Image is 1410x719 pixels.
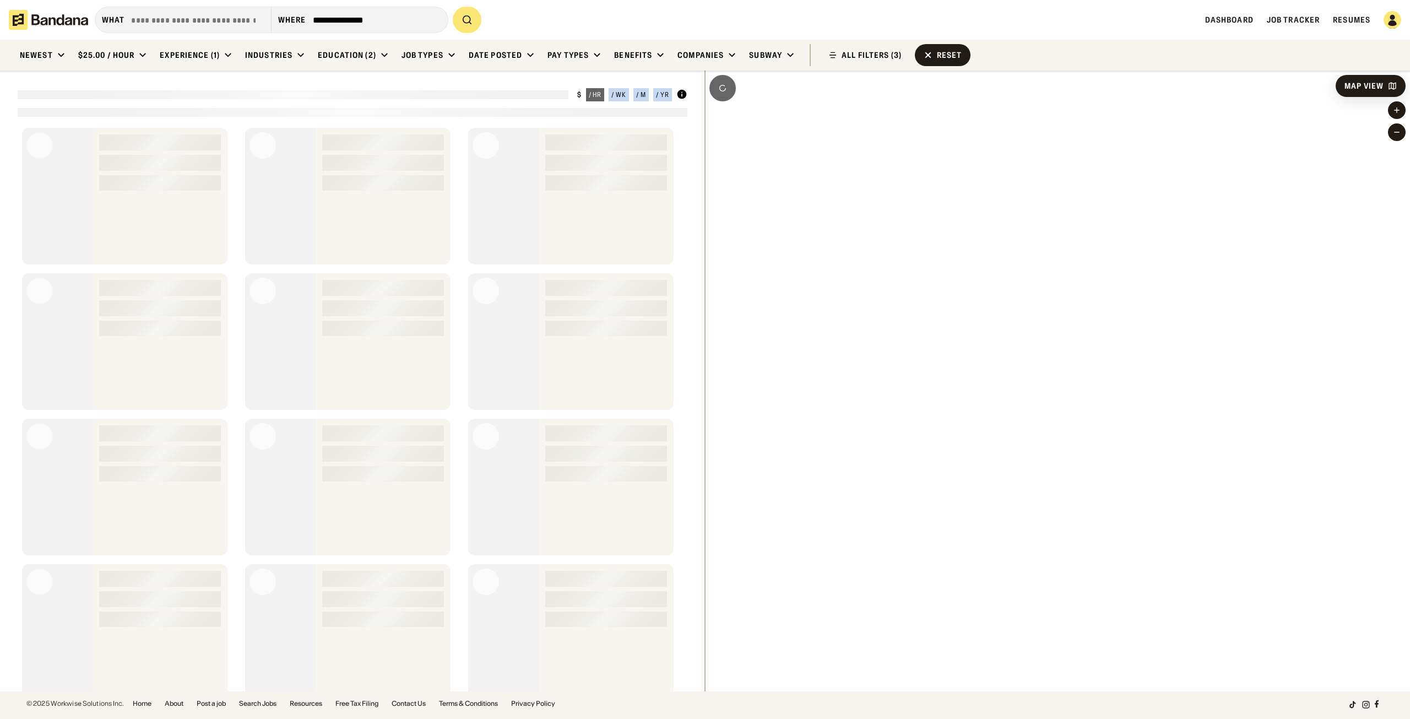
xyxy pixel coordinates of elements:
a: Free Tax Filing [335,700,378,707]
div: Job Types [402,50,443,60]
a: Job Tracker [1267,15,1320,25]
a: Terms & Conditions [439,700,498,707]
div: grid [18,123,687,691]
div: Subway [749,50,782,60]
div: ALL FILTERS (3) [842,51,902,59]
a: Contact Us [392,700,426,707]
a: Search Jobs [239,700,276,707]
div: Map View [1344,82,1384,90]
div: / wk [611,91,626,98]
div: Experience (1) [160,50,220,60]
div: Companies [677,50,724,60]
div: Industries [245,50,292,60]
div: Newest [20,50,53,60]
img: Bandana logotype [9,10,88,30]
div: © 2025 Workwise Solutions Inc. [26,700,124,707]
a: Post a job [197,700,226,707]
div: $25.00 / hour [78,50,135,60]
div: / yr [656,91,669,98]
div: what [102,15,124,25]
div: Date Posted [469,50,522,60]
div: / hr [589,91,602,98]
div: Education (2) [318,50,376,60]
div: $ [577,90,582,99]
a: Resources [290,700,322,707]
div: Reset [937,51,962,59]
a: Privacy Policy [511,700,555,707]
a: Resumes [1333,15,1370,25]
div: Where [278,15,306,25]
a: Dashboard [1205,15,1254,25]
a: About [165,700,183,707]
div: / m [636,91,646,98]
div: Benefits [614,50,652,60]
a: Home [133,700,151,707]
div: Pay Types [547,50,589,60]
